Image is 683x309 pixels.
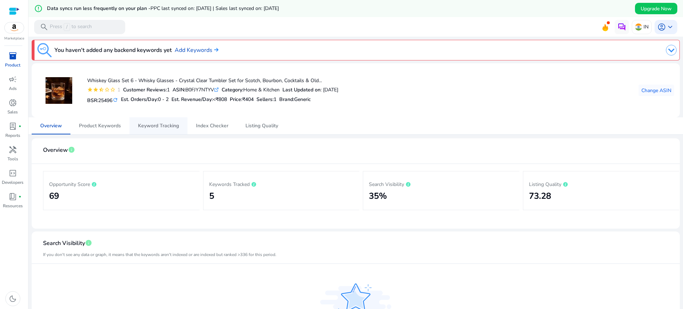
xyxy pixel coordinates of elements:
[54,46,172,54] h3: You haven't added any backend keywords yet
[657,23,666,31] span: account_circle
[9,145,17,154] span: handyman
[4,36,24,41] p: Marketplace
[274,96,276,103] span: 1
[635,23,642,31] img: in.svg
[529,191,674,201] h2: 73.28
[256,97,276,103] h5: Sellers:
[209,180,354,188] p: Keywords Tracked
[9,122,17,130] span: lab_profile
[641,87,671,94] span: Change ASIN
[46,77,72,104] img: 415iqgFuNrL._SS100_.jpg
[138,123,179,128] span: Keyword Tracking
[50,23,92,31] p: Press to search
[79,123,121,128] span: Product Keywords
[294,96,311,103] span: Generic
[213,96,227,103] span: <₹808
[40,23,48,31] span: search
[242,96,254,103] span: ₹404
[5,132,20,139] p: Reports
[230,97,254,103] h5: Price:
[209,191,354,201] h2: 5
[171,97,227,103] h5: Est. Revenue/Day:
[40,123,62,128] span: Overview
[158,96,169,103] span: 0 - 2
[43,251,276,258] mat-card-subtitle: If you don't see any data or graph, it means that the keywords aren't indexed or are indexed but ...
[85,239,92,246] span: info
[116,86,120,94] div: 1
[222,86,280,94] div: Home & Kitchen
[369,180,514,188] p: Search Visibility
[121,97,169,103] h5: Est. Orders/Day:
[641,5,672,12] span: Upgrade Now
[9,294,17,303] span: dark_mode
[99,87,104,92] mat-icon: star_half
[196,123,228,128] span: Index Checker
[222,86,243,93] b: Category:
[123,86,170,94] div: 1
[49,180,194,188] p: Opportunity Score
[212,48,218,52] img: arrow-right.svg
[18,125,21,128] span: fiber_manual_record
[279,97,311,103] h5: :
[369,191,514,201] h2: 35%
[68,146,75,153] span: info
[639,85,674,96] button: Change ASIN
[43,144,68,156] span: Overview
[5,62,20,68] p: Product
[644,21,648,33] p: IN
[5,22,24,33] img: amazon.svg
[9,169,17,177] span: code_blocks
[9,192,17,201] span: book_4
[9,98,17,107] span: donut_small
[43,237,85,250] span: Search Visibility
[98,97,112,104] span: 25496
[87,87,93,92] mat-icon: star
[112,97,118,103] mat-icon: refresh
[2,179,23,186] p: Developers
[9,52,17,60] span: inventory_2
[7,156,18,162] p: Tools
[173,86,185,93] b: ASIN:
[49,191,194,201] h2: 69
[87,96,118,104] h5: BSR:
[150,5,279,12] span: PPC last synced on: [DATE] | Sales last synced on: [DATE]
[37,43,52,57] img: keyword-tracking.svg
[279,96,293,103] span: Brand
[47,6,279,12] h5: Data syncs run less frequently on your plan -
[175,46,218,54] a: Add Keywords
[529,180,674,188] p: Listing Quality
[123,86,167,93] b: Customer Reviews:
[104,87,110,92] mat-icon: star_border
[64,23,70,31] span: /
[18,195,21,198] span: fiber_manual_record
[282,86,338,94] div: : [DATE]
[635,3,677,14] button: Upgrade Now
[9,75,17,84] span: campaign
[110,87,116,92] mat-icon: star_border
[245,123,278,128] span: Listing Quality
[666,45,677,55] img: dropdown-arrow.svg
[87,78,338,84] h4: Whiskey Glass Set 6 - Whisky Glasses - Crystal Clear Tumbler Set for Scotch, Bourbon, Cocktails &...
[173,86,219,94] div: B0FJY7NTYV
[3,203,23,209] p: Resources
[9,85,17,92] p: Ads
[282,86,321,93] b: Last Updated on
[34,4,43,13] mat-icon: error_outline
[666,23,674,31] span: keyboard_arrow_down
[93,87,99,92] mat-icon: star
[7,109,18,115] p: Sales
